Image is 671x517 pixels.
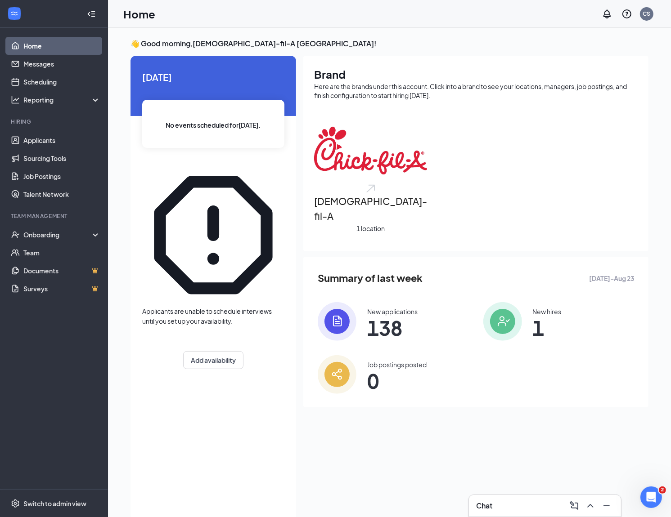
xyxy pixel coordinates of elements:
[314,194,427,223] h2: [DEMOGRAPHIC_DATA]-fil-A
[166,120,261,130] span: No events scheduled for [DATE] .
[11,230,20,239] svg: UserCheck
[23,37,100,55] a: Home
[640,486,662,508] iframe: Intercom live chat
[585,500,596,511] svg: ChevronUp
[23,262,100,280] a: DocumentsCrown
[142,164,284,306] svg: Error
[183,351,243,369] button: Add availability
[367,373,427,389] span: 0
[23,244,100,262] a: Team
[367,360,427,369] div: Job postings posted
[87,9,96,18] svg: Collapse
[11,212,99,220] div: Team Management
[643,10,651,18] div: CS
[621,9,632,19] svg: QuestionInfo
[23,167,100,185] a: Job Postings
[602,9,612,19] svg: Notifications
[123,6,155,22] h1: Home
[476,501,492,511] h3: Chat
[367,307,418,316] div: New applications
[569,500,580,511] svg: ComposeMessage
[367,320,418,336] span: 138
[533,307,562,316] div: New hires
[11,499,20,508] svg: Settings
[314,67,638,82] h1: Brand
[583,499,598,513] button: ChevronUp
[142,306,284,326] div: Applicants are unable to schedule interviews until you set up your availability.
[23,131,100,149] a: Applicants
[589,273,634,283] span: [DATE] - Aug 23
[318,355,356,394] img: icon
[599,499,614,513] button: Minimize
[142,70,284,84] span: [DATE]
[365,183,377,194] img: open.6027fd2a22e1237b5b06.svg
[23,95,101,104] div: Reporting
[11,118,99,125] div: Hiring
[23,185,100,203] a: Talent Network
[659,486,666,494] span: 2
[483,302,522,341] img: icon
[23,499,86,508] div: Switch to admin view
[23,73,100,91] a: Scheduling
[601,500,612,511] svg: Minimize
[23,280,100,298] a: SurveysCrown
[314,82,638,100] div: Here are the brands under this account. Click into a brand to see your locations, managers, job p...
[356,223,385,233] span: 1 location
[318,302,356,341] img: icon
[567,499,581,513] button: ComposeMessage
[533,320,562,336] span: 1
[23,149,100,167] a: Sourcing Tools
[131,39,648,49] h3: 👋 Good morning, [DEMOGRAPHIC_DATA]-fil-A [GEOGRAPHIC_DATA] !
[318,270,423,286] span: Summary of last week
[10,9,19,18] svg: WorkstreamLogo
[23,55,100,73] a: Messages
[11,95,20,104] svg: Analysis
[23,230,93,239] div: Onboarding
[314,118,427,183] img: Chick-fil-A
